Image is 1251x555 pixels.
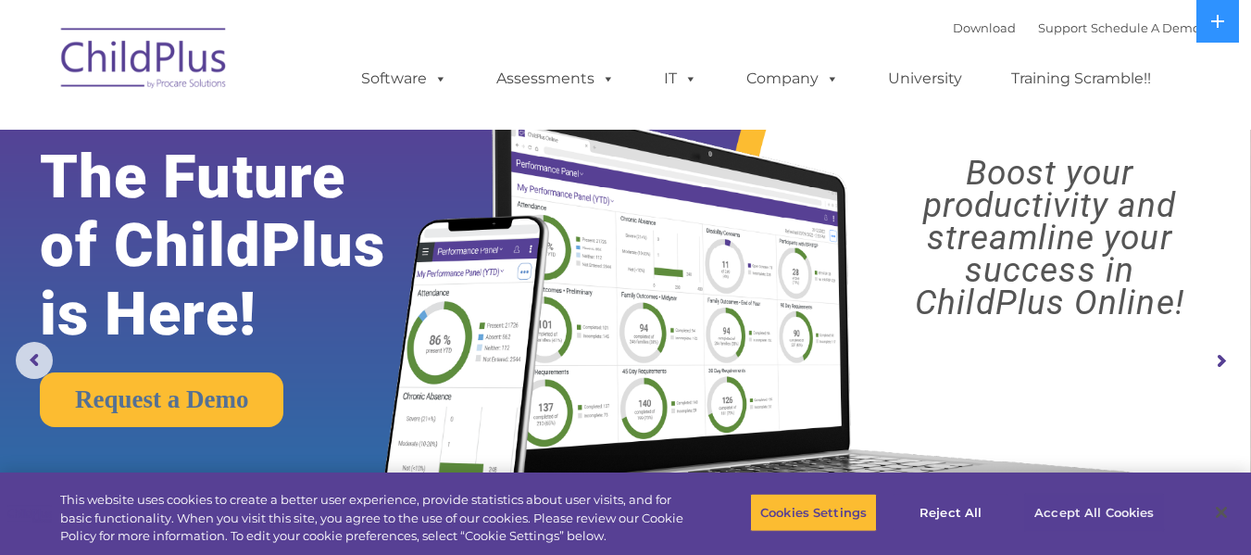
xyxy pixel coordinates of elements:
button: Accept All Cookies [1024,493,1164,532]
rs-layer: The Future of ChildPlus is Here! [40,143,439,348]
a: Schedule A Demo [1091,20,1200,35]
a: IT [645,60,716,97]
span: Phone number [257,198,336,212]
a: Support [1038,20,1087,35]
a: Company [728,60,857,97]
a: Training Scramble!! [993,60,1170,97]
button: Reject All [893,493,1008,532]
span: Last name [257,122,314,136]
a: Assessments [478,60,633,97]
rs-layer: Boost your productivity and streamline your success in ChildPlus Online! [864,157,1235,319]
a: Download [953,20,1016,35]
div: This website uses cookies to create a better user experience, provide statistics about user visit... [60,491,688,546]
button: Cookies Settings [750,493,877,532]
a: University [869,60,981,97]
button: Close [1201,492,1242,533]
a: Software [343,60,466,97]
img: ChildPlus by Procare Solutions [52,15,237,107]
font: | [953,20,1200,35]
a: Request a Demo [40,372,283,427]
